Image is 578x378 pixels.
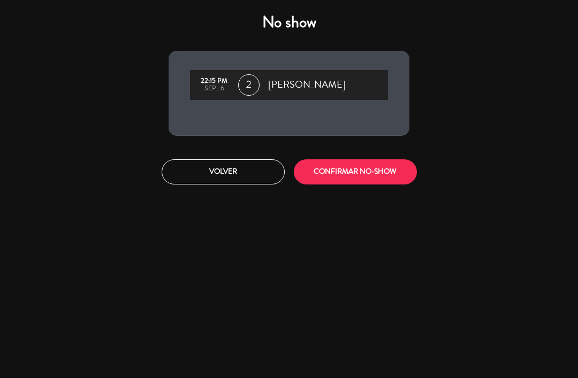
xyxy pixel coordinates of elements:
[162,159,285,184] button: Volver
[294,159,417,184] button: CONFIRMAR NO-SHOW
[268,77,346,93] span: [PERSON_NAME]
[195,78,233,85] div: 22:15 PM
[195,85,233,92] div: sep., 6
[238,74,260,96] span: 2
[169,13,409,32] h4: No show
